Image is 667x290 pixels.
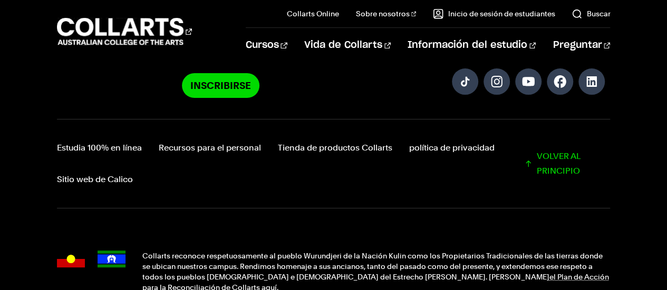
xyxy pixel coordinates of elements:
font: Inicio de sesión de estudiantes [448,9,555,18]
a: Inscribirse [182,73,259,98]
a: Estudia 100% en línea [57,141,142,155]
a: Inicio de sesión de estudiantes [433,8,555,19]
div: Enlaces adicionales y botón para volver al inicio [57,119,611,208]
a: Desplácese hacia atrás hasta la parte superior de la página [524,141,611,187]
a: política de privacidad [409,141,495,155]
a: Preguntar [553,28,610,63]
font: Collarts reconoce respetuosamente al pueblo Wurundjeri de la Nación Kulin como los Propietarios T... [142,252,603,281]
div: Conéctate con nosotros en las redes sociales [452,45,610,98]
img: Bandera de los isleños del Estrecho de Torres [98,251,125,267]
a: Sobre nosotros [356,8,417,19]
font: VOLVER AL PRINCIPIO [537,151,581,176]
font: Estudia 100% en línea [57,143,142,153]
img: Bandera aborigen australiana [57,251,85,267]
a: Collarts Online [287,8,339,19]
a: Vida de Collarts [304,28,391,63]
font: Recursos para el personal [159,143,261,153]
font: Inscribirse [190,80,251,91]
a: Cursos [246,28,287,63]
nav: Navegación de pie de página [57,141,507,187]
font: Vida de Collarts [304,41,382,50]
div: Ir a la página de inicio [57,16,192,46]
font: política de privacidad [409,143,495,153]
a: Información del estudio [408,28,536,63]
font: Buscar [586,9,610,18]
a: Síguenos en Instagram [484,68,510,95]
font: Cursos [246,41,279,50]
a: Síguenos en LinkedIn [578,68,605,95]
font: Sobre nosotros [356,9,410,18]
font: Collarts Online [287,9,339,18]
a: Recursos para el personal [159,141,261,155]
a: Síguenos en YouTube [515,68,542,95]
a: Síguenos en TikTok [452,68,478,95]
a: Sitio web de Calico [57,172,133,187]
a: Buscar [572,8,610,19]
font: Tienda de productos Collarts [278,143,392,153]
font: Información del estudio [408,41,527,50]
font: Sitio web de Calico [57,174,133,184]
a: Tienda de productos Collarts [278,141,392,155]
font: Preguntar [553,41,602,50]
a: Síguenos en Facebook [547,68,573,95]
